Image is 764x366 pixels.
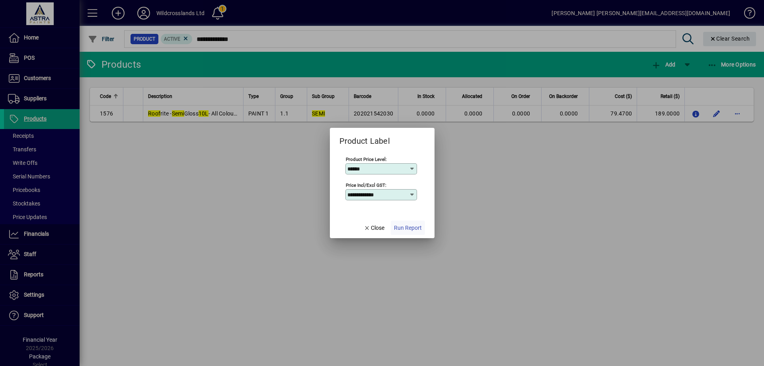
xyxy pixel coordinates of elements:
span: Run Report [394,224,422,232]
span: Close [364,224,384,232]
button: Run Report [391,221,425,235]
mat-label: Price Incl/Excl GST: [346,182,386,188]
h2: Product Label [330,128,400,147]
mat-label: Product Price Level: [346,157,387,162]
button: Close [361,221,388,235]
